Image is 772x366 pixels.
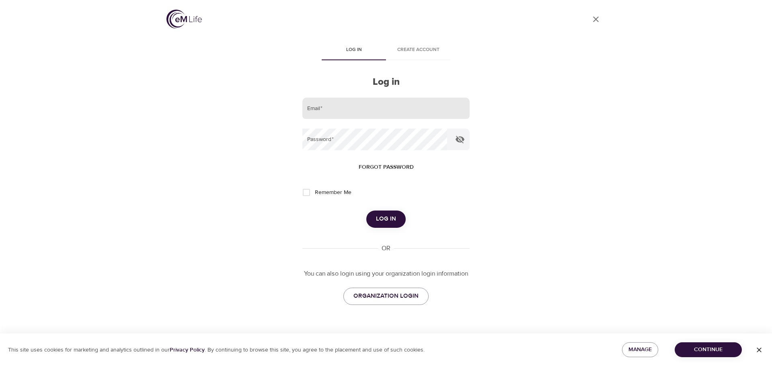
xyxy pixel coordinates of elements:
h2: Log in [302,76,470,88]
a: close [586,10,606,29]
span: ORGANIZATION LOGIN [353,291,419,301]
span: Create account [391,46,446,54]
span: Continue [681,345,735,355]
span: Manage [628,345,652,355]
span: Remember Me [315,188,351,197]
a: ORGANIZATION LOGIN [343,288,429,305]
p: You can also login using your organization login information [302,269,470,278]
button: Continue [675,342,742,357]
span: Log in [326,46,381,54]
div: disabled tabs example [302,41,470,60]
a: Privacy Policy [170,346,205,354]
div: OR [378,244,394,253]
button: Log in [366,211,406,227]
button: Manage [622,342,658,357]
button: Forgot password [355,160,417,175]
span: Log in [376,214,396,224]
span: Forgot password [359,162,414,172]
img: logo [166,10,202,29]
